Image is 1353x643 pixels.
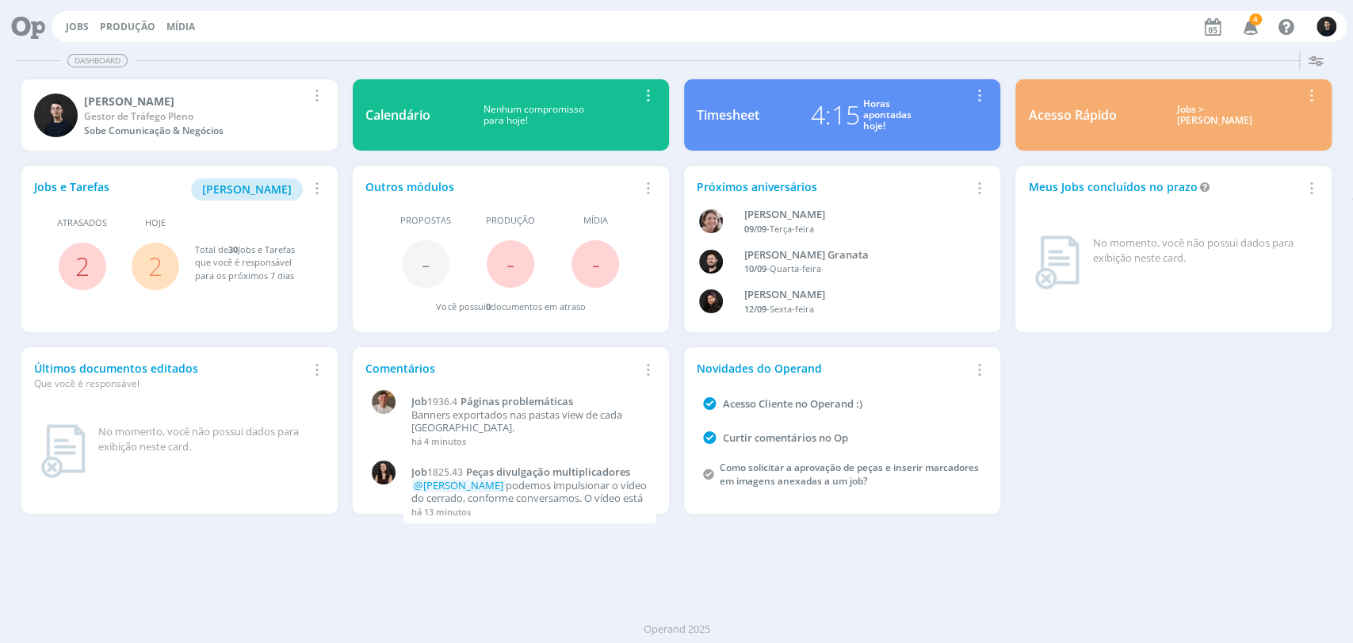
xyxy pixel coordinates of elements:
div: Horas apontadas hoje! [863,98,912,132]
div: Nenhum compromisso para hoje! [430,104,637,127]
a: Job1825.43Peças divulgação multiplicadores [411,466,648,479]
div: Sobe Comunicação & Negócios [84,124,306,138]
a: Produção [100,20,155,33]
a: [PERSON_NAME] [191,181,303,196]
a: Timesheet4:15Horasapontadashoje! [684,79,1000,151]
img: A [699,209,723,233]
span: 0 [485,300,490,312]
img: B [699,250,723,274]
span: Dashboard [67,54,128,67]
div: Comentários [365,360,637,377]
span: 30 [228,243,238,255]
button: Produção [95,21,160,33]
span: há 4 minutos [411,435,466,447]
span: 4 [1249,13,1262,25]
img: T [372,390,396,414]
img: C [34,94,78,137]
img: dashboard_not_found.png [1034,235,1080,289]
span: 10/09 [743,262,766,274]
button: C [1316,13,1337,40]
div: Que você é responsável [34,377,306,391]
div: Calendário [365,105,430,124]
span: Produção [486,214,535,228]
a: Job1936.4Páginas problemáticas [411,396,648,408]
div: - [743,303,966,316]
span: Sexta-feira [769,303,813,315]
p: podemos impulsionar o vídeo do cerrado, conforme conversamos. O vídeo está [411,480,648,504]
span: Mídia [583,214,608,228]
button: [PERSON_NAME] [191,178,303,201]
a: C[PERSON_NAME]Gestor de Tráfego PlenoSobe Comunicação & Negócios [21,79,338,151]
span: Propostas [400,214,451,228]
div: Acesso Rápido [1028,105,1116,124]
button: Mídia [162,21,200,33]
img: L [699,289,723,313]
span: Hoje [145,216,166,230]
a: Como solicitar a aprovação de peças e inserir marcadores em imagens anexadas a um job? [720,461,979,488]
a: Acesso Cliente no Operand :) [723,396,862,411]
span: Terça-feira [769,223,813,235]
div: Próximos aniversários [697,178,969,195]
span: - [506,247,514,281]
span: @[PERSON_NAME] [414,478,503,492]
span: [PERSON_NAME] [202,182,292,197]
div: Você possui documentos em atraso [436,300,585,314]
span: Quarta-feira [769,262,820,274]
div: Novidades do Operand [697,360,969,377]
div: Luana da Silva de Andrade [743,287,966,303]
div: No momento, você não possui dados para exibição neste card. [98,424,319,455]
img: dashboard_not_found.png [40,424,86,478]
span: 1936.4 [427,395,457,408]
span: - [422,247,430,281]
span: Páginas problemáticas [461,394,573,408]
span: - [591,247,599,281]
button: Jobs [61,21,94,33]
span: 09/09 [743,223,766,235]
img: C [1317,17,1336,36]
div: Últimos documentos editados [34,360,306,391]
div: Bruno Corralo Granata [743,247,966,263]
div: Outros módulos [365,178,637,195]
div: Carlos Nunes [84,93,306,109]
a: Mídia [166,20,195,33]
div: No momento, você não possui dados para exibição neste card. [1092,235,1313,266]
div: Jobs > [PERSON_NAME] [1128,104,1300,127]
div: - [743,223,966,236]
div: - [743,262,966,276]
a: Jobs [66,20,89,33]
div: 4:15 [811,96,860,134]
a: 2 [148,249,162,283]
span: Peças divulgação multiplicadores [466,465,630,479]
span: Atrasados [57,216,107,230]
span: 1825.43 [427,465,463,479]
span: 12/09 [743,303,766,315]
span: há 13 minutos [411,506,471,518]
a: Curtir comentários no Op [723,431,848,445]
div: Meus Jobs concluídos no prazo [1028,178,1300,195]
a: 2 [75,249,90,283]
div: Aline Beatriz Jackisch [743,207,966,223]
div: Total de Jobs e Tarefas que você é responsável para os próximos 7 dias [195,243,309,283]
div: Jobs e Tarefas [34,178,306,201]
button: 4 [1233,13,1265,41]
div: Gestor de Tráfego Pleno [84,109,306,124]
img: I [372,461,396,484]
div: Timesheet [697,105,759,124]
p: Banners exportados nas pastas view de cada [GEOGRAPHIC_DATA]. [411,409,648,434]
